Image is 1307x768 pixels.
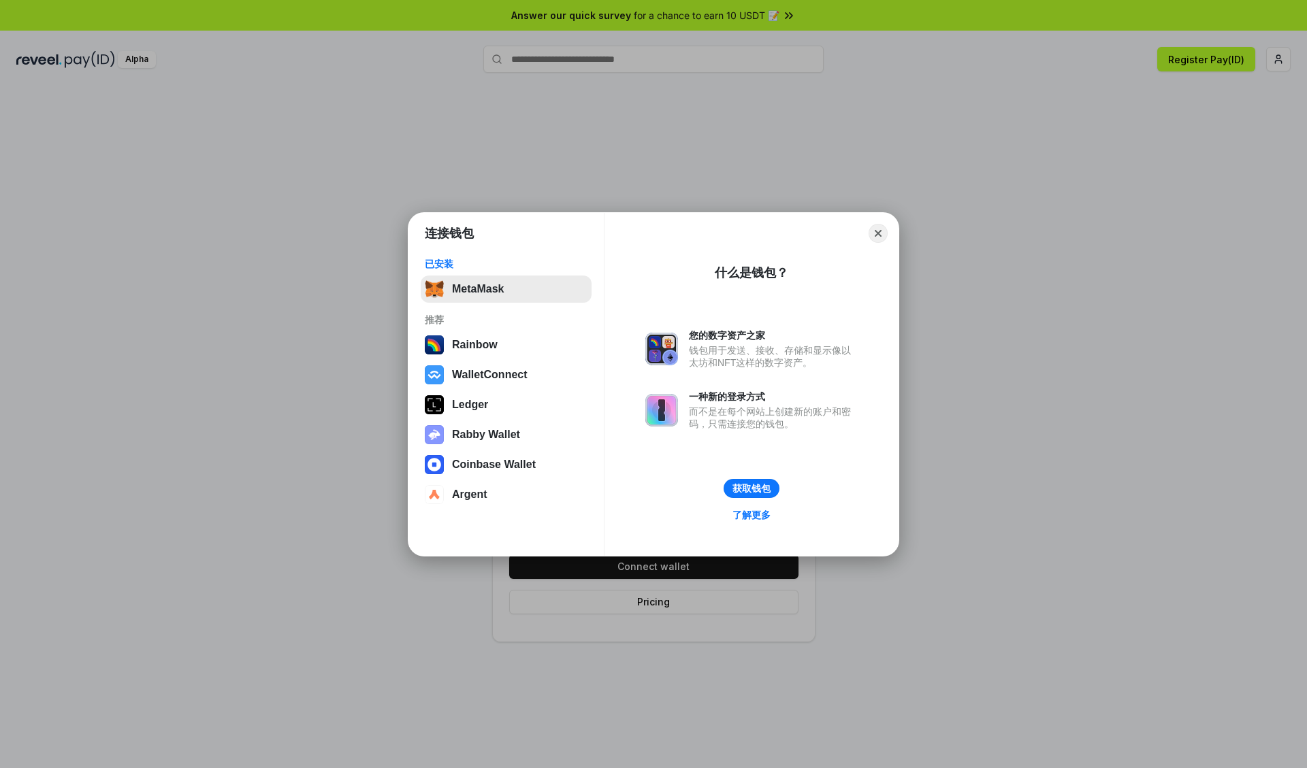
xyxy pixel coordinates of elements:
[689,405,858,430] div: 而不是在每个网站上创建新的账户和密码，只需连接您的钱包。
[425,455,444,474] img: svg+xml,%3Csvg%20width%3D%2228%22%20height%3D%2228%22%20viewBox%3D%220%200%2028%2028%22%20fill%3D...
[645,333,678,365] img: svg+xml,%3Csvg%20xmlns%3D%22http%3A%2F%2Fwww.w3.org%2F2000%2Fsvg%22%20fill%3D%22none%22%20viewBox...
[724,479,779,498] button: 获取钱包
[689,344,858,369] div: 钱包用于发送、接收、存储和显示像以太坊和NFT这样的数字资产。
[425,425,444,444] img: svg+xml,%3Csvg%20xmlns%3D%22http%3A%2F%2Fwww.w3.org%2F2000%2Fsvg%22%20fill%3D%22none%22%20viewBox...
[452,283,504,295] div: MetaMask
[425,258,587,270] div: 已安装
[452,369,528,381] div: WalletConnect
[452,339,498,351] div: Rainbow
[421,481,592,508] button: Argent
[421,361,592,388] button: WalletConnect
[715,265,788,281] div: 什么是钱包？
[452,399,488,411] div: Ledger
[425,335,444,354] img: svg+xml,%3Csvg%20width%3D%22120%22%20height%3D%22120%22%20viewBox%3D%220%200%20120%20120%22%20fil...
[425,365,444,384] img: svg+xml,%3Csvg%20width%3D%2228%22%20height%3D%2228%22%20viewBox%3D%220%200%2028%2028%22%20fill%3D...
[732,482,771,495] div: 获取钱包
[452,458,536,471] div: Coinbase Wallet
[689,329,858,341] div: 您的数字资产之家
[869,224,888,243] button: Close
[425,225,474,241] h1: 连接钱包
[425,395,444,414] img: svg+xml,%3Csvg%20xmlns%3D%22http%3A%2F%2Fwww.w3.org%2F2000%2Fsvg%22%20width%3D%2228%22%20height%3...
[452,429,520,441] div: Rabby Wallet
[425,314,587,326] div: 推荐
[645,394,678,427] img: svg+xml,%3Csvg%20xmlns%3D%22http%3A%2F%2Fwww.w3.org%2F2000%2Fsvg%22%20fill%3D%22none%22%20viewBox...
[452,488,487,501] div: Argent
[421,331,592,358] button: Rainbow
[421,421,592,448] button: Rabby Wallet
[689,390,858,403] div: 一种新的登录方式
[421,451,592,478] button: Coinbase Wallet
[425,485,444,504] img: svg+xml,%3Csvg%20width%3D%2228%22%20height%3D%2228%22%20viewBox%3D%220%200%2028%2028%22%20fill%3D...
[421,276,592,303] button: MetaMask
[421,391,592,418] button: Ledger
[732,509,771,521] div: 了解更多
[724,506,779,524] a: 了解更多
[425,280,444,299] img: svg+xml,%3Csvg%20fill%3D%22none%22%20height%3D%2233%22%20viewBox%3D%220%200%2035%2033%22%20width%...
